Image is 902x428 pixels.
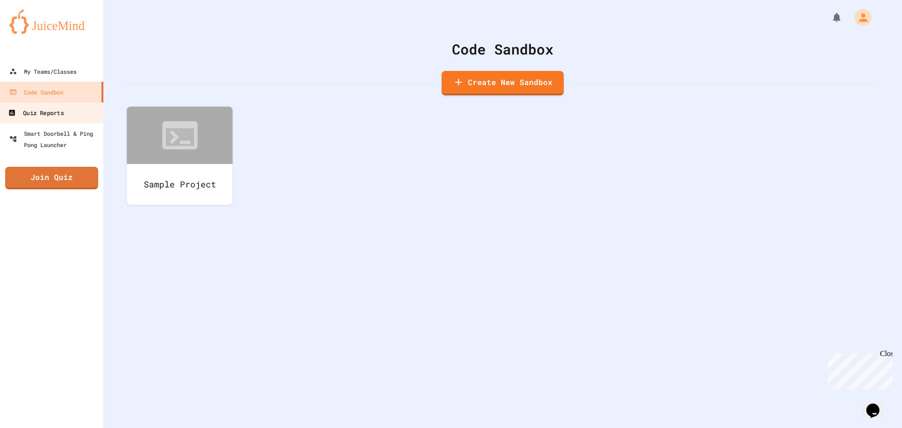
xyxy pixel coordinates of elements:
a: Sample Project [127,107,233,205]
div: Smart Doorbell & Ping Pong Launcher [9,128,100,150]
div: Code Sandbox [127,39,879,60]
div: Quiz Reports [8,107,63,119]
div: My Notifications [814,9,845,25]
div: My Account [845,7,874,28]
img: logo-orange.svg [9,9,94,34]
a: Join Quiz [5,167,98,189]
iframe: chat widget [824,350,893,389]
div: Chat with us now!Close [4,4,65,60]
a: Create New Sandbox [442,71,564,95]
div: My Teams/Classes [9,66,77,77]
iframe: chat widget [863,390,893,419]
div: Sample Project [127,164,233,205]
div: Code Sandbox [9,86,63,98]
